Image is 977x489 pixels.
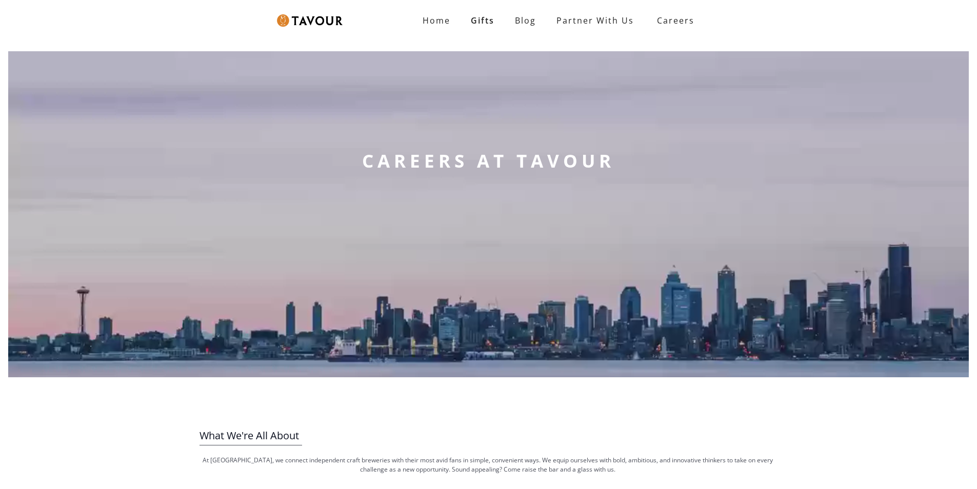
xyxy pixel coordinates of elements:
a: Gifts [461,10,505,31]
a: partner with us [546,10,644,31]
strong: CAREERS AT TAVOUR [362,149,615,173]
strong: Home [423,15,450,26]
a: Careers [644,6,702,35]
p: At [GEOGRAPHIC_DATA], we connect independent craft breweries with their most avid fans in simple,... [200,456,776,474]
h3: What We're All About [200,426,776,445]
strong: Careers [657,10,694,31]
a: Home [412,10,461,31]
a: Blog [505,10,546,31]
